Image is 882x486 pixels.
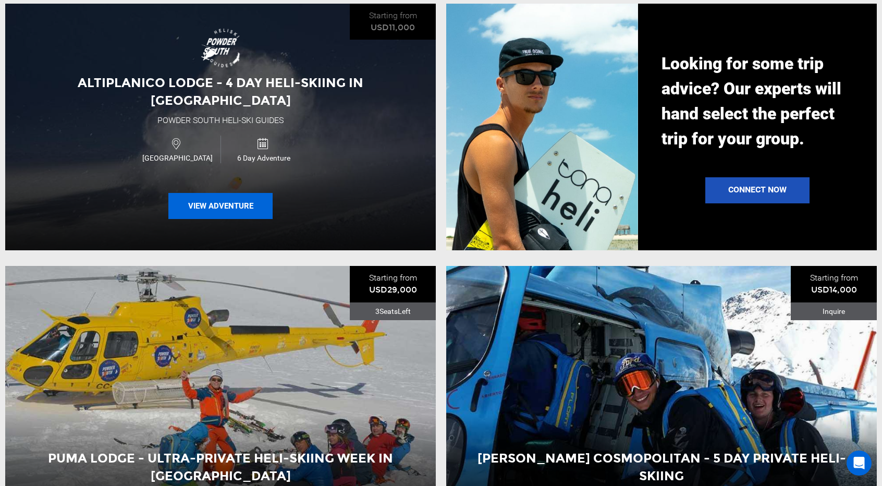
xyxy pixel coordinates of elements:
div: Powder South Heli-Ski Guides [157,115,284,127]
button: View Adventure [168,193,273,219]
a: Connect Now [705,177,810,203]
span: Altiplanico Lodge - 4 Day Heli-Skiing in [GEOGRAPHIC_DATA] [78,75,363,108]
span: [GEOGRAPHIC_DATA] [134,153,220,163]
div: Open Intercom Messenger [847,451,872,476]
p: Looking for some trip advice? Our experts will hand select the perfect trip for your group. [661,51,853,151]
span: 6 Day Adventure [221,153,307,163]
img: images [200,27,241,69]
